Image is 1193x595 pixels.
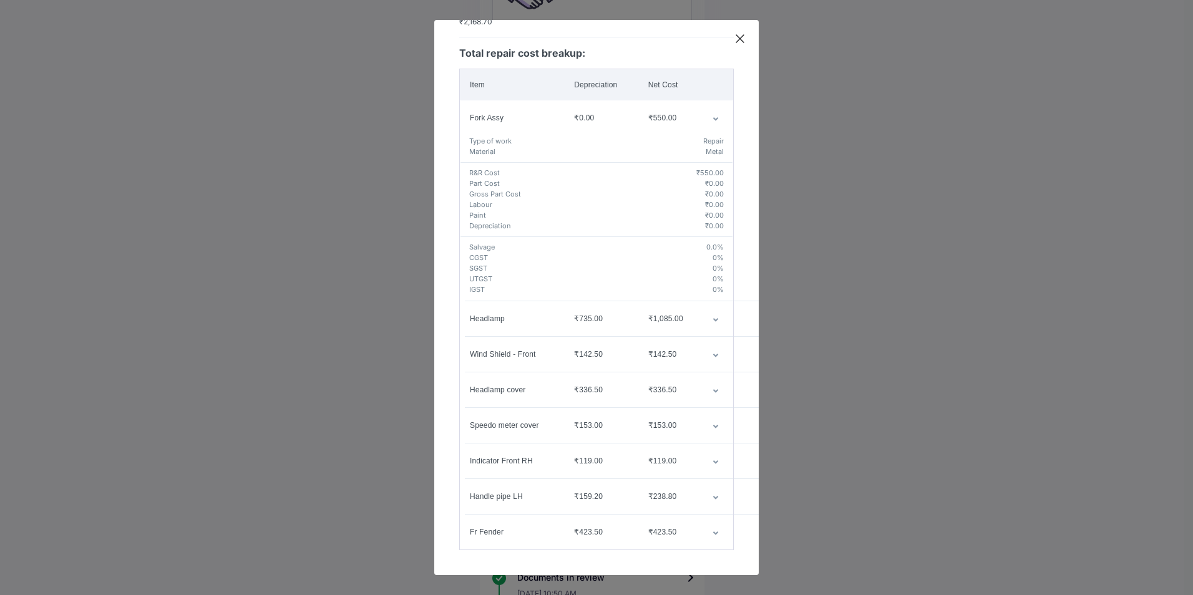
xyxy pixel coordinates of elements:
h5: Salvage [469,242,706,253]
div: ₹142.50 [574,349,628,360]
div: ₹159.20 [574,491,628,502]
div: ₹153.00 [648,420,693,431]
h5: R&R Cost [469,168,696,178]
h5: Part Cost [469,178,705,189]
div: ₹423.50 [574,526,628,538]
h5: 0 % [713,284,724,295]
h5: Repair [703,136,724,147]
div: ₹423.50 [648,526,693,538]
h5: Metal [706,147,724,157]
div: ₹0.00 [574,112,628,123]
div: Item [470,79,554,90]
h5: CGST [469,253,713,263]
h5: ₹0.00 [705,178,724,189]
div: ₹119.00 [574,455,628,467]
div: Indicator Front RH [470,455,554,467]
h5: Material [469,147,706,157]
h5: Total repair cost breakup: [459,47,734,59]
h5: Type of work [469,136,703,147]
div: ₹336.50 [648,384,693,395]
div: ₹550.00 [648,112,693,123]
h5: ₹0.00 [705,200,724,210]
div: Depreciation [574,79,628,90]
div: Fork Assy [470,112,554,123]
div: Wind Shield - Front [470,349,554,360]
div: ₹142.50 [648,349,693,360]
h5: 0.0 % [706,242,724,253]
h5: Gross Part Cost [469,189,705,200]
h5: ₹550.00 [696,168,724,178]
div: ₹119.00 [648,455,693,467]
div: ₹336.50 [574,384,628,395]
h5: ₹0.00 [705,210,724,221]
h5: UTGST [469,274,713,284]
div: Net Cost [648,79,693,90]
div: Headlamp cover [470,384,554,395]
div: ₹1,085.00 [648,313,693,324]
h5: Labour [469,200,705,210]
div: Headlamp [470,313,554,324]
h5: Paint [469,210,705,221]
div: Speedo meter cover [470,420,554,431]
span: ₹2,168.70 [459,16,734,27]
h5: 0 % [713,253,724,263]
h5: 0 % [713,274,724,284]
h5: ₹0.00 [705,221,724,231]
div: ₹238.80 [648,491,693,502]
h5: ₹0.00 [705,189,724,200]
div: Handle pipe LH [470,491,554,502]
h5: IGST [469,284,713,295]
div: ₹153.00 [574,420,628,431]
h5: 0 % [713,263,724,274]
div: Fr Fender [470,526,554,538]
table: customized table [459,69,734,550]
h5: Depreciation [469,221,705,231]
div: ₹735.00 [574,313,628,324]
h5: SGST [469,263,713,274]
